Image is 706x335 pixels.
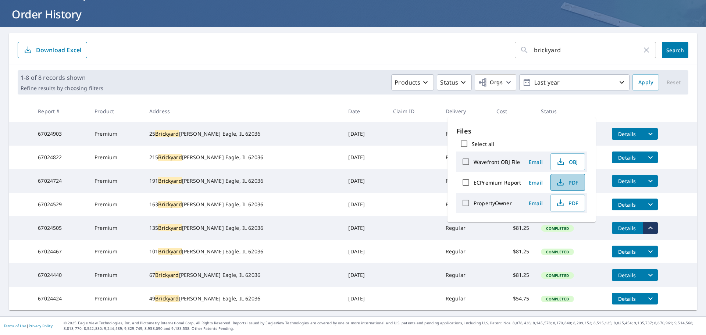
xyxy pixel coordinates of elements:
div: 215 [PERSON_NAME] Eagle, IL 62036 [149,154,336,161]
span: Completed [542,249,573,254]
button: detailsBtn-67024424 [612,293,643,304]
td: Regular [440,287,491,310]
button: Search [662,42,688,58]
button: Email [524,197,548,209]
button: detailsBtn-67024467 [612,246,643,257]
div: 67 [PERSON_NAME] Eagle, IL 62036 [149,271,336,279]
td: Premium [89,216,143,240]
td: 67024440 [32,263,89,287]
input: Address, Report #, Claim ID, etc. [534,40,642,60]
span: Apply [638,78,653,87]
span: Orgs [478,78,503,87]
p: Files [456,126,587,136]
span: Details [616,225,638,232]
button: detailsBtn-67024529 [612,199,643,210]
span: Details [616,248,638,255]
button: filesDropdownBtn-67024724 [643,175,658,187]
button: filesDropdownBtn-67024440 [643,269,658,281]
span: Details [616,201,638,208]
button: detailsBtn-67024440 [612,269,643,281]
td: [DATE] [342,146,387,169]
h1: Order History [9,7,697,22]
mark: Brickyard [155,130,179,137]
div: 101 [PERSON_NAME] Eagle, IL 62036 [149,248,336,255]
td: $54.75 [491,287,535,310]
td: Regular [440,216,491,240]
span: Completed [542,273,573,278]
th: Status [535,100,606,122]
button: PDF [550,174,585,191]
span: Details [616,154,638,161]
td: $81.25 [491,216,535,240]
button: Orgs [475,74,516,90]
div: 191 [PERSON_NAME] Eagle, IL 62036 [149,177,336,185]
td: Regular [440,193,491,216]
th: Delivery [440,100,491,122]
th: Cost [491,100,535,122]
label: ECPremium Report [474,179,521,186]
td: Premium [89,193,143,216]
p: 1-8 of 8 records shown [21,73,103,82]
div: 163 [PERSON_NAME] Eagle, IL 62036 [149,201,336,208]
button: Apply [632,74,659,90]
td: Premium [89,263,143,287]
td: Premium [89,122,143,146]
span: Details [616,295,638,302]
th: Product [89,100,143,122]
button: detailsBtn-67024505 [612,222,643,234]
button: Email [524,177,548,188]
td: Regular [440,240,491,263]
td: Premium [89,287,143,310]
mark: Brickyard [158,248,182,255]
td: 67024424 [32,287,89,310]
button: PDF [550,195,585,211]
td: 67024529 [32,193,89,216]
th: Claim ID [387,100,440,122]
td: $81.25 [491,240,535,263]
td: [DATE] [342,122,387,146]
td: 67024467 [32,240,89,263]
p: Refine results by choosing filters [21,85,103,92]
td: 67024724 [32,169,89,193]
th: Date [342,100,387,122]
span: Email [527,158,545,165]
button: filesDropdownBtn-67024424 [643,293,658,304]
span: Completed [542,296,573,302]
button: filesDropdownBtn-67024505 [643,222,658,234]
td: Regular [440,263,491,287]
td: 67024903 [32,122,89,146]
button: filesDropdownBtn-67024822 [643,152,658,163]
p: Download Excel [36,46,81,54]
td: [DATE] [342,263,387,287]
span: Details [616,131,638,138]
td: Premium [89,146,143,169]
span: Email [527,179,545,186]
label: Select all [472,140,494,147]
span: Search [668,47,682,54]
mark: Brickyard [158,201,182,208]
span: PDF [555,178,579,187]
button: detailsBtn-67024724 [612,175,643,187]
div: 135 [PERSON_NAME] Eagle, IL 62036 [149,224,336,232]
th: Report # [32,100,89,122]
td: [DATE] [342,240,387,263]
td: Premium [89,240,143,263]
p: © 2025 Eagle View Technologies, Inc. and Pictometry International Corp. All Rights Reserved. Repo... [64,320,702,331]
button: Products [391,74,434,90]
td: [DATE] [342,193,387,216]
mark: Brickyard [158,154,182,161]
label: Wavefront OBJ File [474,158,520,165]
button: Email [524,156,548,168]
p: Last year [531,76,617,89]
td: 67024822 [32,146,89,169]
span: Email [527,200,545,207]
button: Last year [519,74,630,90]
mark: Brickyard [158,224,182,231]
a: Privacy Policy [29,323,53,328]
button: Status [437,74,472,90]
th: Address [143,100,342,122]
button: detailsBtn-67024822 [612,152,643,163]
button: detailsBtn-67024903 [612,128,643,140]
div: 49 [PERSON_NAME] Eagle, IL 62036 [149,295,336,302]
button: filesDropdownBtn-67024903 [643,128,658,140]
